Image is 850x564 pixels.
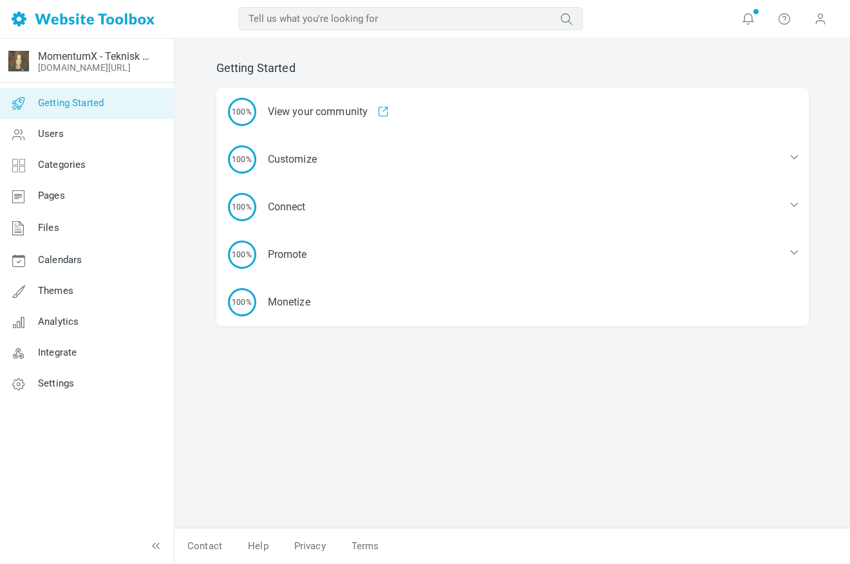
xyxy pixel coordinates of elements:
[38,97,104,109] span: Getting Started
[228,193,256,221] span: 100%
[281,535,339,558] a: Privacy
[216,278,809,326] div: Monetize
[38,190,65,201] span: Pages
[238,7,583,30] input: Tell us what you're looking for
[38,347,77,358] span: Integrate
[339,535,392,558] a: Terms
[38,378,74,389] span: Settings
[228,288,256,316] span: 100%
[38,316,79,327] span: Analytics
[216,136,809,183] div: Customize
[38,128,64,140] span: Users
[38,50,150,62] a: MomentumX - Teknisk Analyse Forum
[38,62,131,73] a: [DOMAIN_NAME][URL]
[38,222,59,233] span: Files
[38,159,86,170] span: Categories
[38,285,73,296] span: Themes
[228,241,256,269] span: 100%
[216,278,809,326] a: 100% Monetize
[175,535,235,558] a: Contact
[235,535,281,558] a: Help
[216,88,809,136] div: View your community
[216,183,809,231] div: Connect
[216,61,809,75] h2: Getting Started
[228,145,256,174] span: 100%
[228,98,256,126] span: 100%
[216,88,809,136] a: 100% View your community
[216,231,809,278] div: Promote
[38,254,82,266] span: Calendars
[8,51,29,71] img: FB_IMG_1500878440658.jpg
